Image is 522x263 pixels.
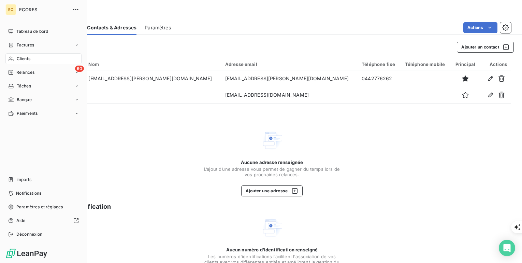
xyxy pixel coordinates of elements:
[241,185,302,196] button: Ajouter une adresse
[5,248,48,259] img: Logo LeanPay
[84,70,221,87] td: [EMAIL_ADDRESS][PERSON_NAME][DOMAIN_NAME]
[75,66,84,72] span: 60
[455,61,476,67] div: Principal
[17,42,34,48] span: Factures
[221,87,358,103] td: [EMAIL_ADDRESS][DOMAIN_NAME]
[457,42,514,53] button: Ajouter un contact
[5,215,82,226] a: Aide
[17,97,32,103] span: Banque
[261,217,283,239] img: Empty state
[16,190,41,196] span: Notifications
[241,160,303,165] span: Aucune adresse renseignée
[484,61,507,67] div: Actions
[87,24,136,31] span: Contacts & Adresses
[88,61,217,67] div: Nom
[17,110,38,116] span: Paiements
[261,129,283,151] img: Empty state
[145,24,171,31] span: Paramètres
[226,247,318,252] span: Aucun numéro d’identification renseigné
[463,22,497,33] button: Actions
[358,70,401,87] td: 0442776262
[362,61,397,67] div: Téléphone fixe
[19,7,68,12] span: ECORES
[16,231,43,237] span: Déconnexion
[16,218,26,224] span: Aide
[5,4,16,15] div: EC
[16,28,48,34] span: Tableau de bord
[17,56,30,62] span: Clients
[16,69,34,75] span: Relances
[17,83,31,89] span: Tâches
[221,70,358,87] td: [EMAIL_ADDRESS][PERSON_NAME][DOMAIN_NAME]
[16,204,63,210] span: Paramètres et réglages
[16,177,31,183] span: Imports
[225,61,353,67] div: Adresse email
[405,61,447,67] div: Téléphone mobile
[499,240,515,256] div: Open Intercom Messenger
[204,166,340,177] span: L’ajout d’une adresse vous permet de gagner du temps lors de vos prochaines relances.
